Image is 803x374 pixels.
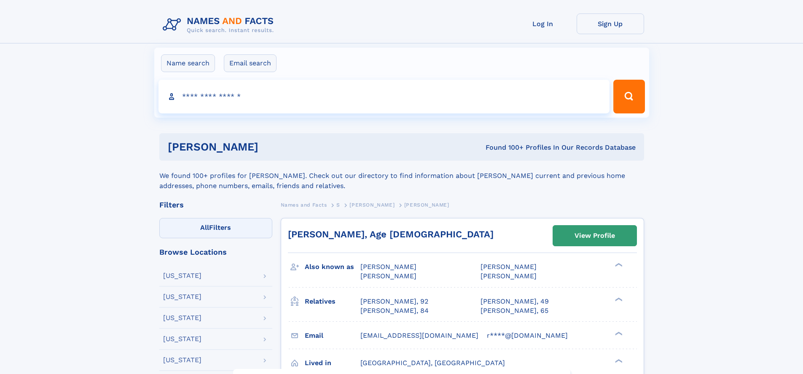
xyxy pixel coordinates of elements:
[613,80,645,113] button: Search Button
[288,229,494,239] a: [PERSON_NAME], Age [DEMOGRAPHIC_DATA]
[349,202,395,208] span: [PERSON_NAME]
[336,202,340,208] span: S
[360,272,416,280] span: [PERSON_NAME]
[305,260,360,274] h3: Also known as
[163,272,201,279] div: [US_STATE]
[575,226,615,245] div: View Profile
[163,293,201,300] div: [US_STATE]
[613,262,623,268] div: ❯
[163,357,201,363] div: [US_STATE]
[305,328,360,343] h3: Email
[159,218,272,238] label: Filters
[372,143,636,152] div: Found 100+ Profiles In Our Records Database
[159,201,272,209] div: Filters
[349,199,395,210] a: [PERSON_NAME]
[305,294,360,309] h3: Relatives
[553,226,636,246] a: View Profile
[360,306,429,315] a: [PERSON_NAME], 84
[159,248,272,256] div: Browse Locations
[509,13,577,34] a: Log In
[336,199,340,210] a: S
[577,13,644,34] a: Sign Up
[163,336,201,342] div: [US_STATE]
[168,142,372,152] h1: [PERSON_NAME]
[360,263,416,271] span: [PERSON_NAME]
[481,272,537,280] span: [PERSON_NAME]
[159,13,281,36] img: Logo Names and Facts
[200,223,209,231] span: All
[360,331,478,339] span: [EMAIL_ADDRESS][DOMAIN_NAME]
[305,356,360,370] h3: Lived in
[163,315,201,321] div: [US_STATE]
[161,54,215,72] label: Name search
[360,297,428,306] a: [PERSON_NAME], 92
[159,161,644,191] div: We found 100+ profiles for [PERSON_NAME]. Check out our directory to find information about [PERS...
[613,331,623,336] div: ❯
[481,306,548,315] a: [PERSON_NAME], 65
[158,80,610,113] input: search input
[404,202,449,208] span: [PERSON_NAME]
[281,199,327,210] a: Names and Facts
[613,358,623,363] div: ❯
[613,296,623,302] div: ❯
[224,54,277,72] label: Email search
[481,263,537,271] span: [PERSON_NAME]
[360,359,505,367] span: [GEOGRAPHIC_DATA], [GEOGRAPHIC_DATA]
[481,297,549,306] a: [PERSON_NAME], 49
